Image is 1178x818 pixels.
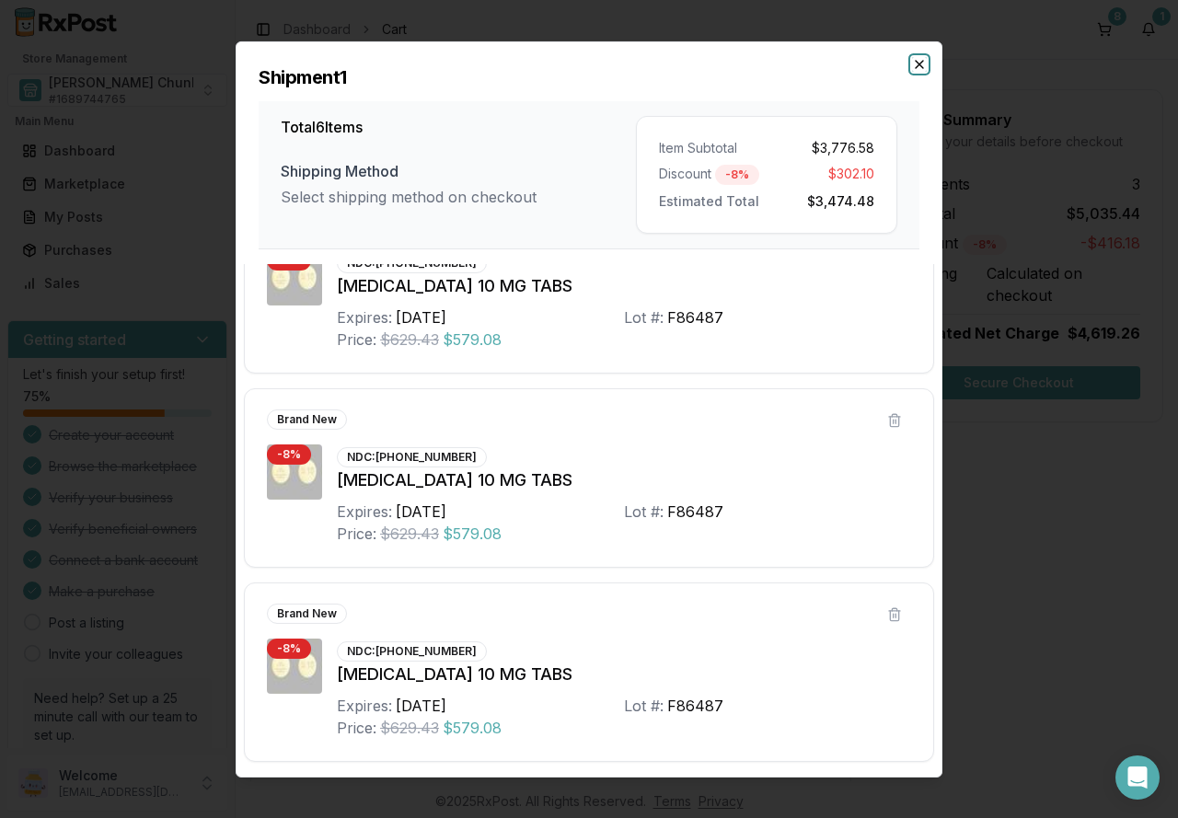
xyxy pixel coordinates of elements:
[337,272,911,298] div: [MEDICAL_DATA] 10 MG TABS
[380,716,439,738] span: $629.43
[807,189,874,208] span: $3,474.48
[337,522,376,544] div: Price:
[774,138,874,156] div: $3,776.58
[267,444,311,464] div: - 8 %
[443,328,502,350] span: $579.08
[624,694,664,716] div: Lot #:
[337,500,392,522] div: Expires:
[267,603,347,623] div: Brand New
[659,164,711,184] span: Discount
[281,185,636,207] div: Select shipping method on checkout
[715,164,759,184] div: - 8 %
[267,409,347,429] div: Brand New
[281,115,636,137] h3: Total 6 Items
[337,694,392,716] div: Expires:
[337,716,376,738] div: Price:
[396,500,446,522] div: [DATE]
[380,522,439,544] span: $629.43
[281,159,636,181] div: Shipping Method
[337,467,911,492] div: [MEDICAL_DATA] 10 MG TABS
[267,638,322,693] img: Jardiance 10 MG TABS
[443,716,502,738] span: $579.08
[267,249,322,305] img: Jardiance 10 MG TABS
[337,446,487,467] div: NDC: [PHONE_NUMBER]
[337,661,911,686] div: [MEDICAL_DATA] 10 MG TABS
[267,444,322,499] img: Jardiance 10 MG TABS
[667,694,723,716] div: F86487
[667,305,723,328] div: F86487
[659,189,759,208] span: Estimated Total
[267,638,311,658] div: - 8 %
[396,305,446,328] div: [DATE]
[259,63,919,89] h2: Shipment 1
[337,640,487,661] div: NDC: [PHONE_NUMBER]
[624,500,664,522] div: Lot #:
[337,328,376,350] div: Price:
[380,328,439,350] span: $629.43
[443,522,502,544] span: $579.08
[659,138,759,156] div: Item Subtotal
[337,305,392,328] div: Expires:
[396,694,446,716] div: [DATE]
[624,305,664,328] div: Lot #:
[774,164,874,184] div: $302.10
[667,500,723,522] div: F86487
